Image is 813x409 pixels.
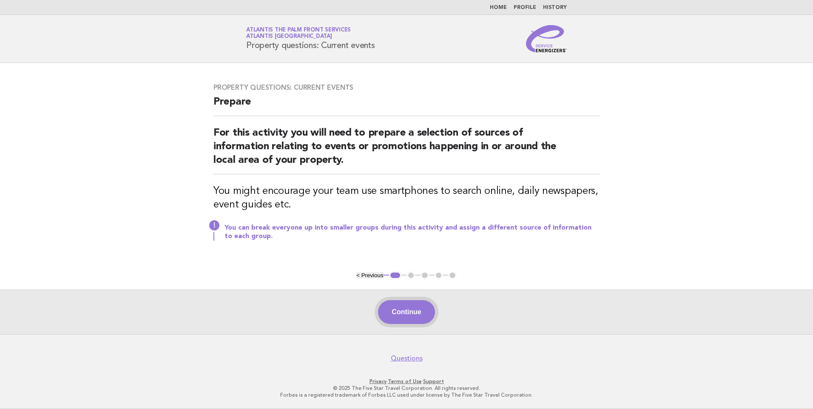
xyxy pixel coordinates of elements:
p: Forbes is a registered trademark of Forbes LLC used under license by The Five Star Travel Corpora... [146,392,667,398]
p: · · [146,378,667,385]
p: © 2025 The Five Star Travel Corporation. All rights reserved. [146,385,667,392]
h3: Property questions: Current events [213,83,600,92]
button: 1 [389,271,401,280]
a: Atlantis The Palm Front ServicesAtlantis [GEOGRAPHIC_DATA] [246,27,351,39]
p: You can break everyone up into smaller groups during this activity and assign a different source ... [225,224,600,241]
span: Atlantis [GEOGRAPHIC_DATA] [246,34,332,40]
a: Home [490,5,507,10]
a: Terms of Use [388,378,422,384]
h3: You might encourage your team use smartphones to search online, daily newspapers, event guides etc. [213,185,600,212]
a: Privacy [370,378,387,384]
h2: For this activity you will need to prepare a selection of sources of information relating to even... [213,126,600,174]
h1: Property questions: Current events [246,28,375,50]
a: Questions [391,354,423,363]
img: Service Energizers [526,25,567,52]
a: Profile [514,5,536,10]
a: Support [423,378,444,384]
button: < Previous [356,272,383,278]
button: Continue [378,300,435,324]
h2: Prepare [213,95,600,116]
a: History [543,5,567,10]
